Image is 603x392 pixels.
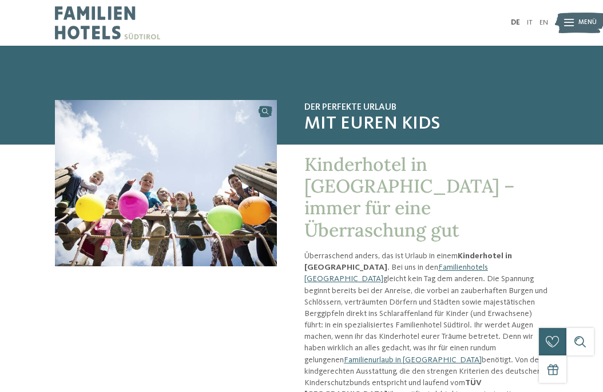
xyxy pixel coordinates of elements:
[578,18,597,27] span: Menü
[344,356,482,364] a: Familienurlaub in [GEOGRAPHIC_DATA]
[527,19,533,26] a: IT
[304,153,515,242] span: Kinderhotel in [GEOGRAPHIC_DATA] – immer für eine Überraschung gut
[511,19,520,26] a: DE
[304,102,548,113] span: Der perfekte Urlaub
[304,113,548,135] span: mit euren Kids
[55,100,277,266] img: Kinderhotel in Südtirol für Spiel, Spaß und Action
[539,19,548,26] a: EN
